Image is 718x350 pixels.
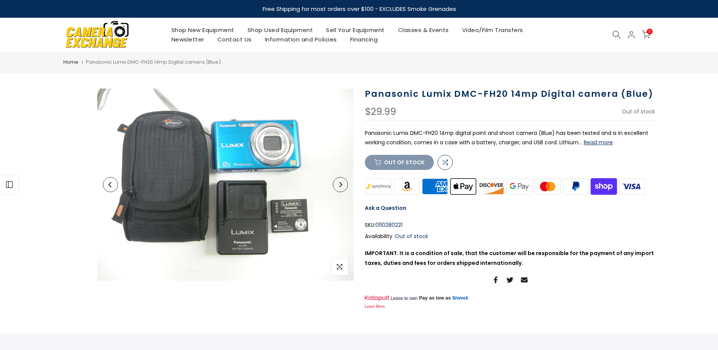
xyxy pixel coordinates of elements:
[507,275,513,284] a: Share on Twitter
[590,177,618,196] img: shopify pay
[365,249,654,266] strong: IMPORTANT: It is a condition of sale, that the customer will be responsible for the payment of an...
[390,295,417,301] span: Lease to own
[365,128,655,147] p: Panasonic Lumix DMC-FH20 14mp digital point and shoot camera (Blue) has been tested and is in exc...
[241,25,320,35] a: Shop Used Equipment
[584,139,613,146] button: Read more
[165,25,241,35] a: Shop New Equipment
[320,25,392,35] a: Sell Your Equipment
[455,25,530,35] a: Video/Film Transfers
[618,177,646,196] img: visa
[86,58,221,66] span: Panasonic Lumix DMC-FH20 14mp Digital camera (Blue)
[533,177,562,196] img: master
[365,304,385,309] a: Learn More
[642,31,650,39] a: 0
[365,107,396,117] div: $29.99
[395,232,428,240] span: Out of stock
[103,177,118,192] button: Previous
[391,25,455,35] a: Classes & Events
[421,177,449,196] img: american express
[262,5,456,13] strong: Free Shipping for most orders over $100 - EXCLUDES Smoke Grenades
[258,35,343,44] a: Information and Policies
[343,35,384,44] a: Financing
[477,177,505,196] img: discover
[365,232,655,241] div: Availability :
[505,177,534,196] img: google pay
[419,295,451,301] span: Pay as low as
[365,220,655,230] div: SKU:
[492,275,499,284] a: Share on Facebook
[333,177,348,192] button: Next
[393,177,421,196] img: amazon payments
[365,89,655,99] h1: Panasonic Lumix DMC-FH20 14mp Digital camera (Blue)
[211,35,258,44] a: Contact Us
[521,275,528,284] a: Share on Email
[365,204,406,212] a: Ask a Question
[622,108,655,115] span: Out of stock
[97,89,354,281] img: Panasonic Lumix DMC-FH20 14mp Digital camera (Blue) Digital Cameras - Digital Point and Shoot Cam...
[449,177,477,196] img: apple pay
[365,177,393,196] img: synchrony
[562,177,590,196] img: paypal
[63,58,78,66] a: Home
[165,35,211,44] a: Newsletter
[647,29,652,34] span: 0
[452,295,468,301] a: $/week
[375,220,403,230] span: 0110280221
